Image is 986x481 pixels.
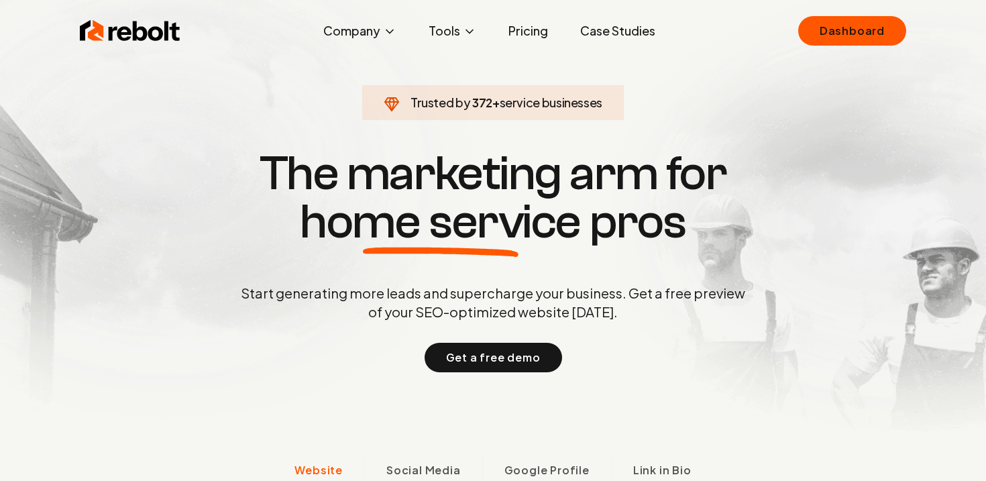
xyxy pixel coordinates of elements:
p: Start generating more leads and supercharge your business. Get a free preview of your SEO-optimiz... [238,284,748,321]
button: Company [313,17,407,44]
span: Google Profile [504,462,590,478]
span: Trusted by [410,95,470,110]
a: Case Studies [569,17,666,44]
span: 372 [472,93,492,112]
span: Social Media [386,462,461,478]
a: Pricing [498,17,559,44]
h1: The marketing arm for pros [171,150,815,246]
button: Tools [418,17,487,44]
span: + [492,95,500,110]
span: service businesses [500,95,603,110]
span: home service [300,198,581,246]
span: Website [294,462,343,478]
a: Dashboard [798,16,906,46]
span: Link in Bio [633,462,692,478]
button: Get a free demo [425,343,562,372]
img: Rebolt Logo [80,17,180,44]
